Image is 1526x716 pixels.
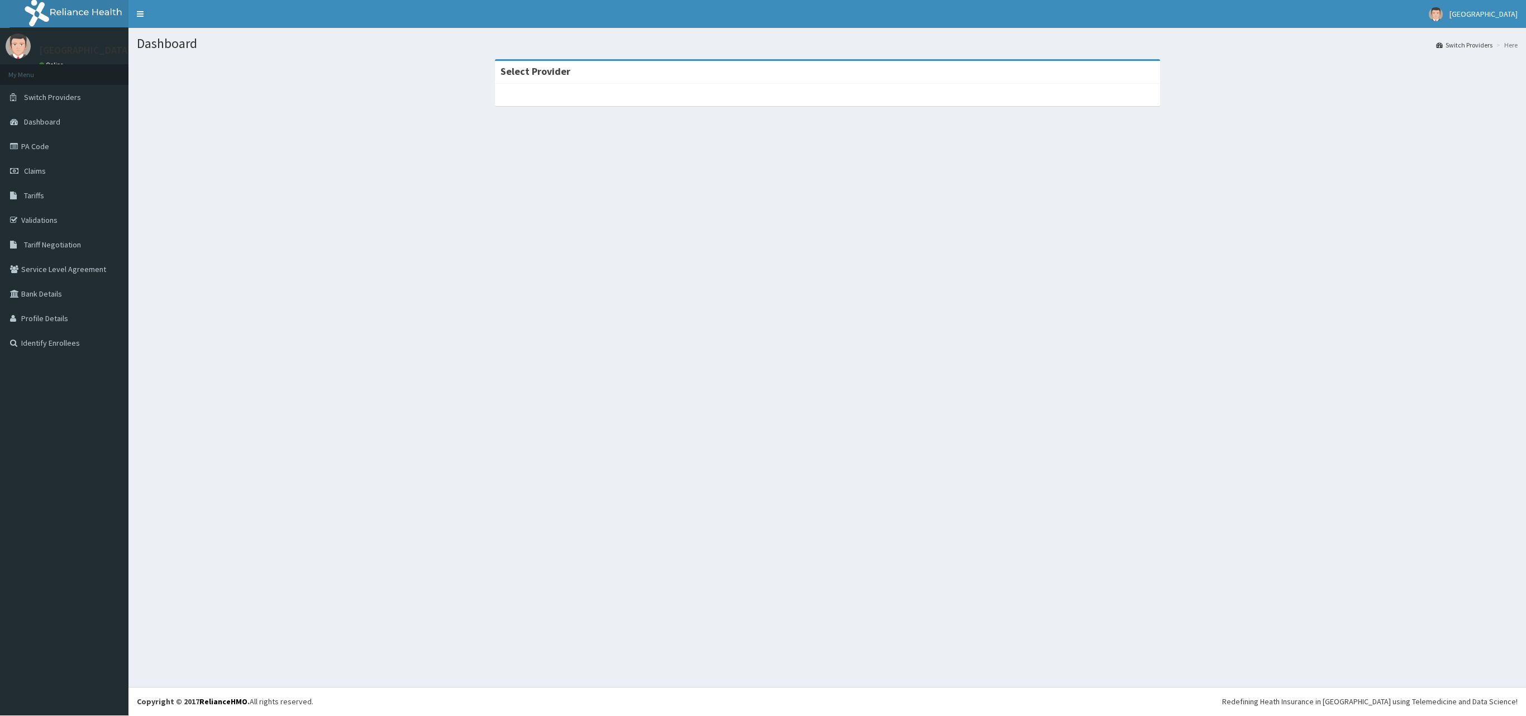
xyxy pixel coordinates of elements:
h1: Dashboard [137,36,1518,51]
span: Tariff Negotiation [24,240,81,250]
span: Tariffs [24,190,44,201]
span: Switch Providers [24,92,81,102]
strong: Select Provider [500,65,570,78]
span: Dashboard [24,117,60,127]
a: Switch Providers [1436,40,1492,50]
span: [GEOGRAPHIC_DATA] [1449,9,1518,19]
a: Online [39,61,66,69]
img: User Image [6,34,31,59]
strong: Copyright © 2017 . [137,696,250,707]
footer: All rights reserved. [128,687,1526,715]
a: RelianceHMO [199,696,247,707]
li: Here [1494,40,1518,50]
span: Claims [24,166,46,176]
img: User Image [1429,7,1443,21]
div: Redefining Heath Insurance in [GEOGRAPHIC_DATA] using Telemedicine and Data Science! [1222,696,1518,707]
p: [GEOGRAPHIC_DATA] [39,45,131,55]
